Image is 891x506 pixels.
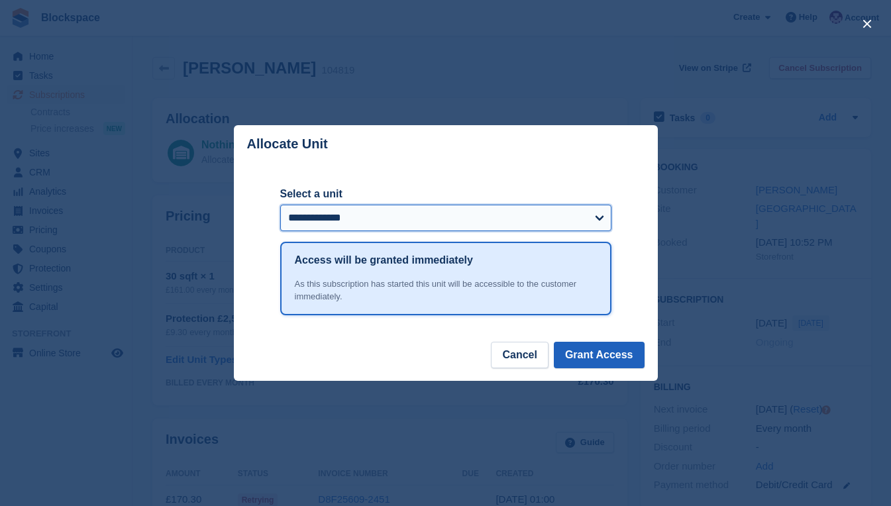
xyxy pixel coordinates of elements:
[247,136,328,152] p: Allocate Unit
[554,342,645,368] button: Grant Access
[295,252,473,268] h1: Access will be granted immediately
[280,186,611,202] label: Select a unit
[295,278,597,303] div: As this subscription has started this unit will be accessible to the customer immediately.
[491,342,548,368] button: Cancel
[857,13,878,34] button: close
